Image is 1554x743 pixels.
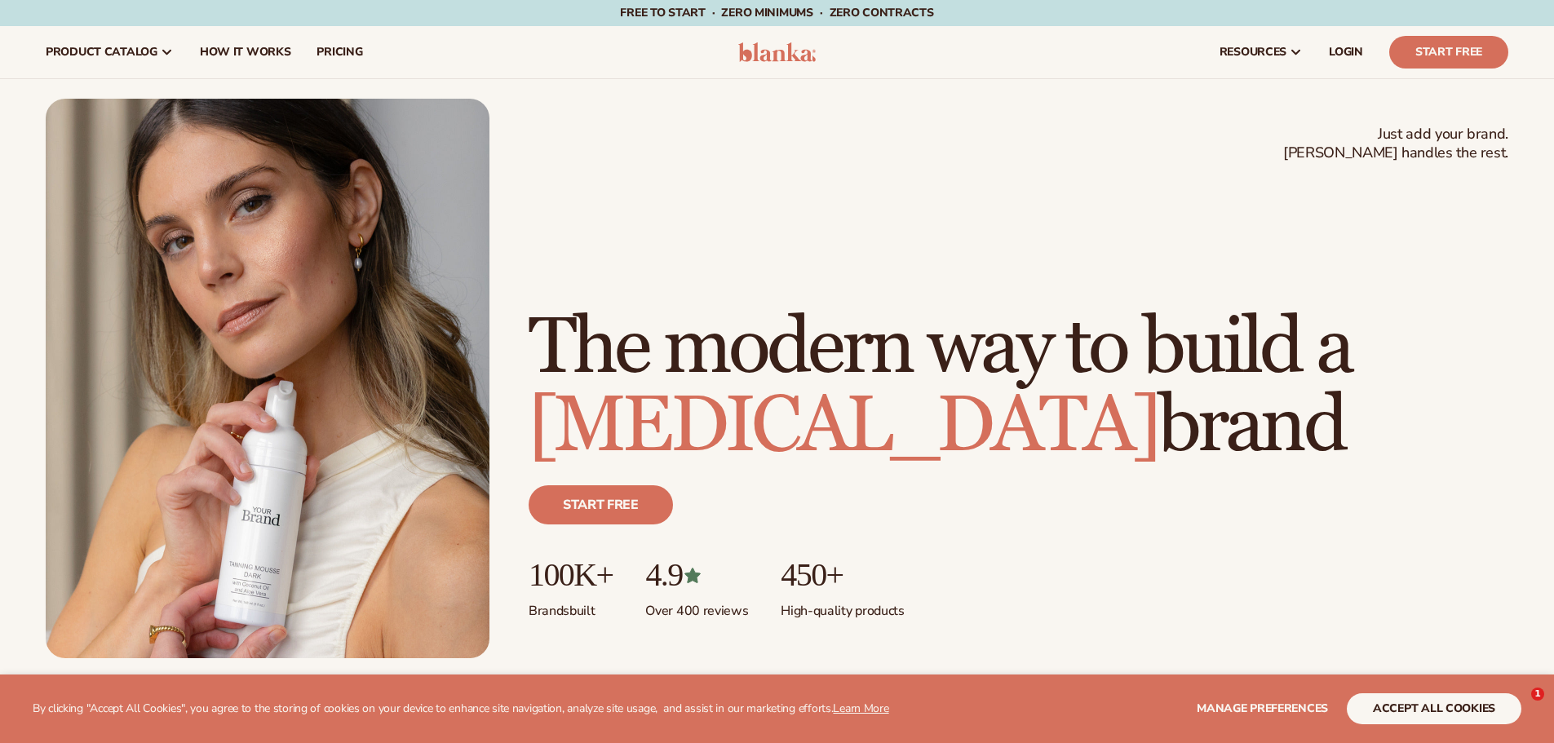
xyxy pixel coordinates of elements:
[781,593,904,620] p: High-quality products
[1197,693,1328,724] button: Manage preferences
[1206,26,1316,78] a: resources
[529,593,613,620] p: Brands built
[1498,688,1537,727] iframe: Intercom live chat
[1329,46,1363,59] span: LOGIN
[1316,26,1376,78] a: LOGIN
[33,702,889,716] p: By clicking "Accept All Cookies", you agree to the storing of cookies on your device to enhance s...
[1283,125,1508,163] span: Just add your brand. [PERSON_NAME] handles the rest.
[46,46,157,59] span: product catalog
[33,26,187,78] a: product catalog
[738,42,816,62] img: logo
[1531,688,1544,701] span: 1
[529,378,1158,474] span: [MEDICAL_DATA]
[645,593,748,620] p: Over 400 reviews
[303,26,375,78] a: pricing
[1197,701,1328,716] span: Manage preferences
[1220,46,1286,59] span: resources
[46,99,489,658] img: Female holding tanning mousse.
[317,46,362,59] span: pricing
[1347,693,1521,724] button: accept all cookies
[187,26,304,78] a: How It Works
[620,5,933,20] span: Free to start · ZERO minimums · ZERO contracts
[833,701,888,716] a: Learn More
[200,46,291,59] span: How It Works
[529,557,613,593] p: 100K+
[645,557,748,593] p: 4.9
[1389,36,1508,69] a: Start Free
[529,309,1508,466] h1: The modern way to build a brand
[529,485,673,524] a: Start free
[781,557,904,593] p: 450+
